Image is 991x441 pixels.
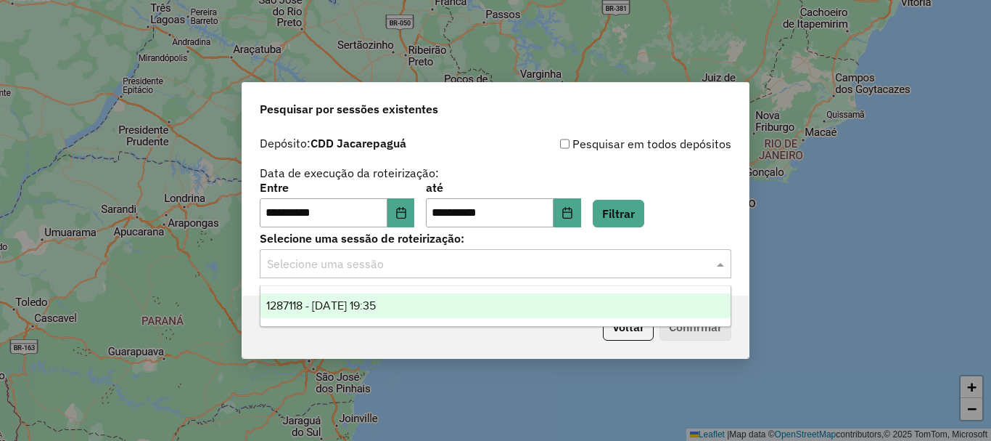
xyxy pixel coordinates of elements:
[387,198,415,227] button: Choose Date
[260,230,731,247] label: Selecione uma sessão de roteirização:
[260,134,406,152] label: Depósito:
[554,198,581,227] button: Choose Date
[311,136,406,150] strong: CDD Jacarepaguá
[426,179,580,196] label: até
[260,164,439,182] label: Data de execução da roteirização:
[266,299,376,312] span: 1287118 - [DATE] 19:35
[260,179,414,196] label: Entre
[260,100,438,118] span: Pesquisar por sessões existentes
[495,135,731,153] div: Pesquisar em todos depósitos
[593,200,644,227] button: Filtrar
[260,286,731,327] ng-dropdown-panel: Options list
[603,313,654,341] button: Voltar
